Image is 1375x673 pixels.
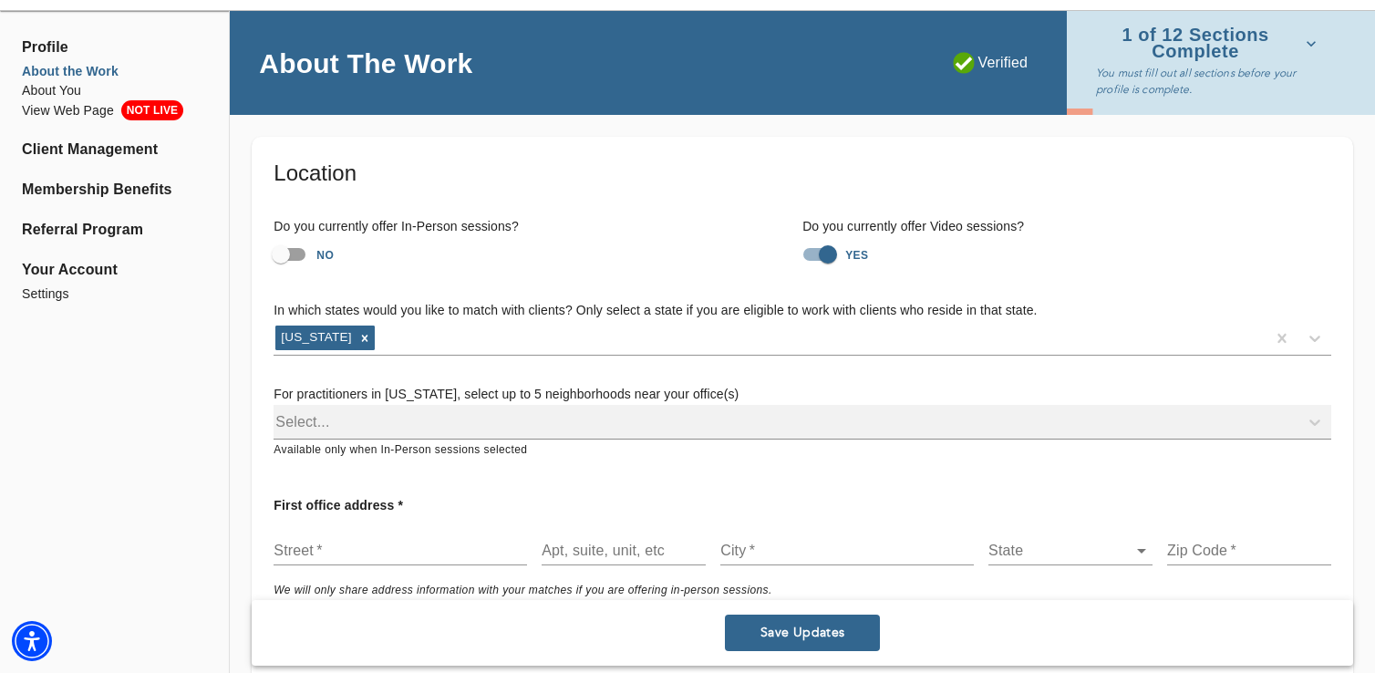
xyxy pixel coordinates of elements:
[953,52,1029,74] p: Verified
[274,385,1331,405] h6: For practitioners in [US_STATE], select up to 5 neighborhoods near your office(s)
[275,326,354,349] div: [US_STATE]
[22,219,207,241] a: Referral Program
[274,301,1331,321] h6: In which states would you like to match with clients? Only select a state if you are eligible to ...
[22,100,207,120] li: View Web Page
[732,625,873,642] span: Save Updates
[1096,65,1324,98] p: You must fill out all sections before your profile is complete.
[316,249,334,262] strong: NO
[274,217,802,237] h6: Do you currently offer In-Person sessions?
[274,443,527,456] span: Available only when In-Person sessions selected
[22,36,207,58] span: Profile
[802,217,1331,237] h6: Do you currently offer Video sessions?
[22,139,207,160] a: Client Management
[12,621,52,661] div: Accessibility Menu
[845,249,868,262] strong: YES
[259,47,472,80] h4: About The Work
[274,584,771,596] i: We will only share address information with your matches if you are offering in-person sessions.
[274,489,403,522] p: First office address *
[1096,22,1324,65] button: 1 of 12 Sections Complete
[274,159,1331,188] h5: Location
[22,179,207,201] a: Membership Benefits
[725,615,880,651] button: Save Updates
[22,81,207,100] a: About You
[1096,27,1317,59] span: 1 of 12 Sections Complete
[22,259,207,281] span: Your Account
[121,100,183,120] span: NOT LIVE
[22,285,207,304] a: Settings
[22,100,207,120] a: View Web PageNOT LIVE
[22,62,207,81] a: About the Work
